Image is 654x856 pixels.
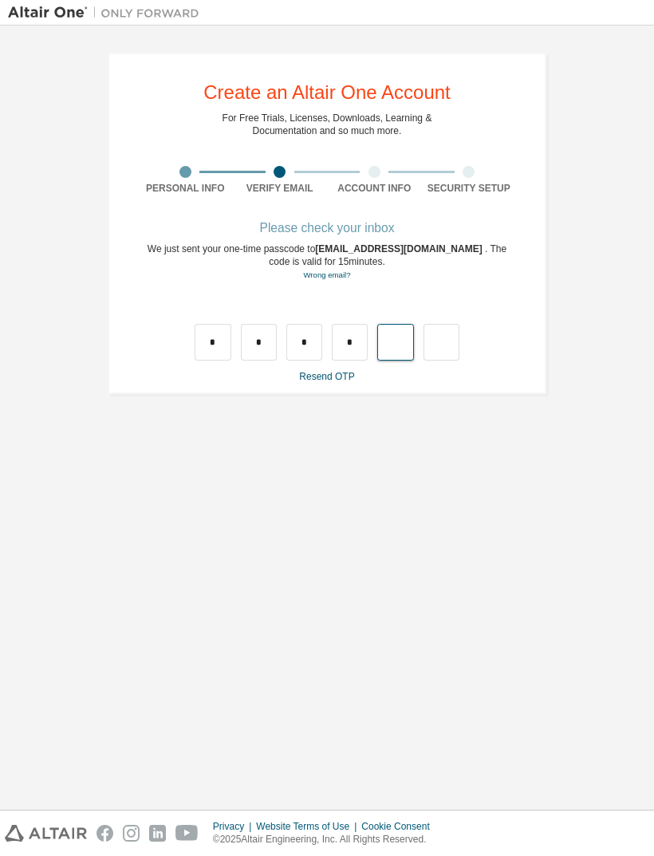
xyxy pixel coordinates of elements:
div: We just sent your one-time passcode to . The code is valid for 15 minutes. [138,243,516,282]
div: Create an Altair One Account [203,83,451,102]
a: Go back to the registration form [303,270,350,279]
div: Privacy [213,820,256,833]
div: Personal Info [138,182,233,195]
img: linkedin.svg [149,825,166,842]
span: [EMAIL_ADDRESS][DOMAIN_NAME] [315,243,485,254]
img: altair_logo.svg [5,825,87,842]
div: Cookie Consent [361,820,439,833]
div: Please check your inbox [138,223,516,233]
div: Website Terms of Use [256,820,361,833]
div: Account Info [327,182,422,195]
img: Altair One [8,5,207,21]
div: Verify Email [233,182,328,195]
img: instagram.svg [123,825,140,842]
img: facebook.svg [97,825,113,842]
div: Security Setup [422,182,517,195]
div: For Free Trials, Licenses, Downloads, Learning & Documentation and so much more. [223,112,432,137]
p: © 2025 Altair Engineering, Inc. All Rights Reserved. [213,833,439,846]
img: youtube.svg [175,825,199,842]
a: Resend OTP [299,371,354,382]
